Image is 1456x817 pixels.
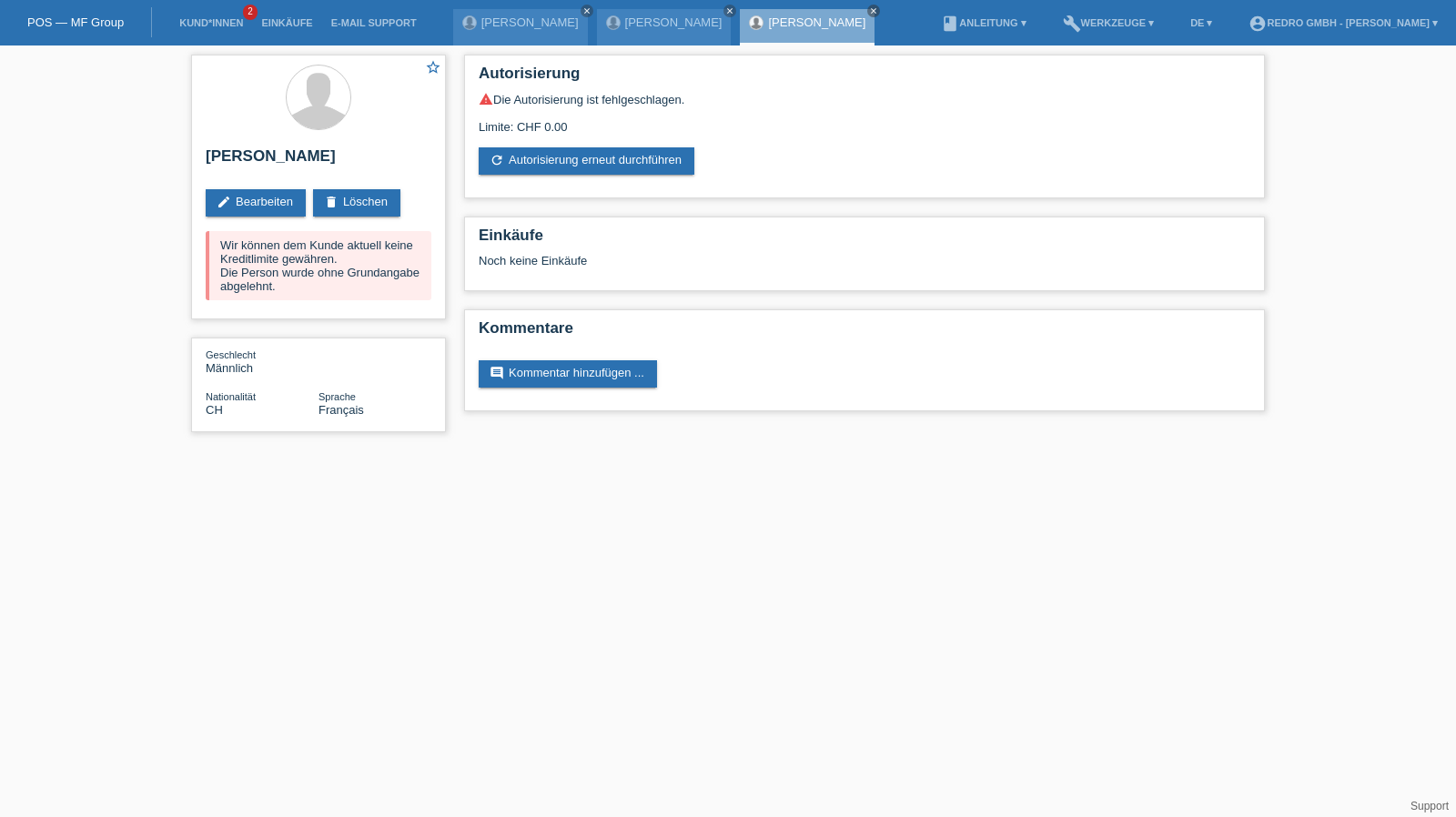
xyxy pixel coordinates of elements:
i: build [1063,15,1081,33]
i: account_circle [1249,15,1267,33]
a: close [581,5,593,17]
i: close [869,6,878,15]
span: Nationalität [206,391,256,402]
a: [PERSON_NAME] [481,15,579,29]
a: Einkäufe [252,17,321,28]
a: bookAnleitung ▾ [932,17,1035,28]
i: refresh [490,153,504,167]
i: close [725,6,734,15]
div: Limite: CHF 0.00 [479,106,1250,134]
i: delete [324,195,339,209]
a: Kund*innen [170,17,252,28]
a: star_border [425,59,441,78]
i: comment [490,366,504,380]
a: close [723,5,736,17]
a: close [867,5,880,17]
i: book [941,15,959,33]
span: Sprache [318,391,356,402]
i: close [582,6,591,15]
div: Wir können dem Kunde aktuell keine Kreditlimite gewähren. Die Person wurde ohne Grundangabe abgel... [206,231,431,300]
h2: Einkäufe [479,227,1250,254]
i: warning [479,92,493,106]
a: [PERSON_NAME] [768,15,865,29]
a: Support [1410,800,1449,812]
a: deleteLöschen [313,189,400,217]
i: star_border [425,59,441,76]
h2: Kommentare [479,319,1250,347]
span: 2 [243,5,258,20]
a: refreshAutorisierung erneut durchführen [479,147,694,175]
a: [PERSON_NAME] [625,15,723,29]
a: account_circleRedro GmbH - [PERSON_NAME] ▾ [1239,17,1447,28]
div: Die Autorisierung ist fehlgeschlagen. [479,92,1250,106]
span: Schweiz [206,403,223,417]
a: editBearbeiten [206,189,306,217]
div: Noch keine Einkäufe [479,254,1250,281]
h2: Autorisierung [479,65,1250,92]
span: Français [318,403,364,417]
a: DE ▾ [1181,17,1221,28]
div: Männlich [206,348,318,375]
i: edit [217,195,231,209]
a: buildWerkzeuge ▾ [1054,17,1164,28]
a: E-Mail Support [322,17,426,28]
h2: [PERSON_NAME] [206,147,431,175]
a: commentKommentar hinzufügen ... [479,360,657,388]
a: POS — MF Group [27,15,124,29]
span: Geschlecht [206,349,256,360]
